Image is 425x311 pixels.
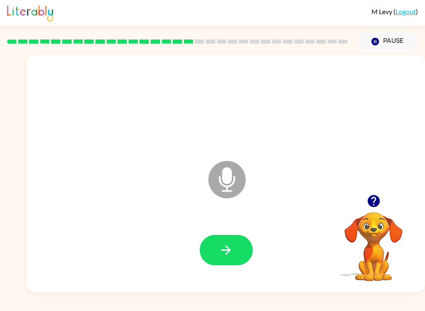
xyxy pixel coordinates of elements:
[396,7,416,15] a: Logout
[332,199,415,282] video: Your browser must support playing .mp4 files to use Literably. Please try using another browser.
[7,3,53,22] img: Literably
[358,32,418,51] button: Pause
[371,7,393,15] span: M Levy
[371,7,418,15] div: ( )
